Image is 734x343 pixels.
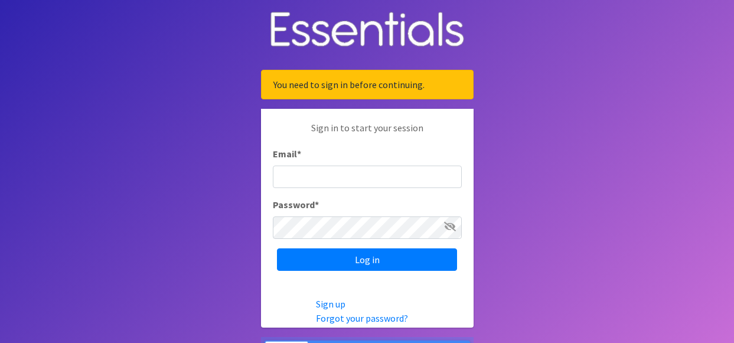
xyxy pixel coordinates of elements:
a: Sign up [316,298,345,310]
label: Email [273,147,301,161]
label: Password [273,198,319,212]
abbr: required [315,199,319,211]
abbr: required [297,148,301,160]
input: Log in [277,248,457,271]
div: You need to sign in before continuing. [261,70,474,99]
a: Forgot your password? [316,312,408,324]
p: Sign in to start your session [273,121,462,147]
